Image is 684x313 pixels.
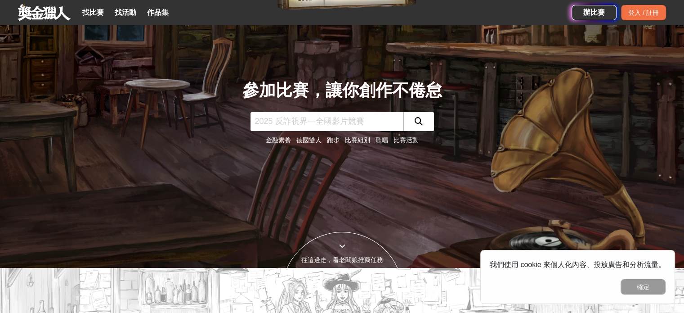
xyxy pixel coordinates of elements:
div: 參加比賽，讓你創作不倦怠 [242,78,442,103]
a: 跑步 [327,136,340,144]
span: 我們使用 cookie 來個人化內容、投放廣告和分析流量。 [490,261,666,268]
a: 比賽組別 [345,136,370,144]
div: 往這邊走，看老闆娘推薦任務 [282,255,402,265]
button: 確定 [621,279,666,295]
a: 金融素養 [266,136,291,144]
a: 找活動 [111,6,140,19]
a: 德國雙人 [296,136,322,144]
a: 作品集 [143,6,172,19]
a: 辦比賽 [572,5,617,20]
div: 登入 / 註冊 [621,5,666,20]
input: 2025 反詐視界—全國影片競賽 [250,112,403,131]
a: 比賽活動 [393,136,419,144]
a: 歌唱 [376,136,388,144]
a: 找比賽 [79,6,107,19]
